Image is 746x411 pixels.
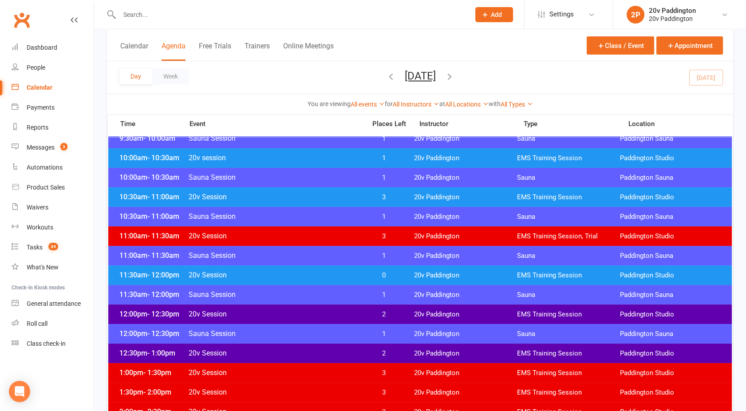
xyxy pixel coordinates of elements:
span: Paddington Sauna [620,330,723,338]
div: General attendance [27,300,81,307]
div: Open Intercom Messenger [9,381,30,402]
span: 20v Paddington [414,232,517,241]
span: Paddington Sauna [620,252,723,260]
span: Paddington Sauna [620,213,723,221]
span: 20v Paddington [414,349,517,358]
a: Roll call [12,314,94,334]
span: EMS Training Session [517,310,620,319]
span: Sauna [517,252,620,260]
a: Class kiosk mode [12,334,94,354]
span: - 2:00pm [143,388,171,396]
button: Add [475,7,513,22]
span: EMS Training Session [517,388,620,397]
div: Product Sales [27,184,65,191]
span: EMS Training Session [517,271,620,280]
span: 20v Paddington [414,388,517,397]
span: Event [189,120,366,128]
span: Settings [549,4,574,24]
span: 34 [48,243,58,250]
a: Reports [12,118,94,138]
strong: at [439,100,445,107]
span: 10:30am [117,212,188,221]
span: Paddington Studio [620,310,723,319]
span: 20v Paddington [414,154,517,162]
span: 12:00pm [117,310,188,318]
input: Search... [117,8,464,21]
button: Class / Event [587,36,654,55]
span: 20v Paddington [414,271,517,280]
span: Paddington Sauna [620,174,723,182]
span: 10:30am [117,193,188,201]
span: 20v session [188,154,361,162]
span: 3 [60,143,67,150]
button: Day [119,68,152,84]
div: Dashboard [27,44,57,51]
span: - 12:30pm [147,310,179,318]
button: Agenda [162,42,186,61]
div: Messages [27,144,55,151]
span: - 11:00am [147,193,179,201]
span: 20v Session [188,388,361,396]
div: Tasks [27,244,43,251]
span: 11:00am [117,232,188,240]
a: Workouts [12,217,94,237]
span: - 10:30am [147,154,179,162]
span: Sauna Session [188,212,361,221]
span: 2 [361,310,407,319]
span: 3 [361,193,407,202]
span: Sauna Session [188,290,361,299]
button: Appointment [656,36,723,55]
span: Sauna Session [188,251,361,260]
span: - 1:00pm [147,349,175,357]
a: Calendar [12,78,94,98]
span: Paddington Studio [620,349,723,358]
div: Payments [27,104,55,111]
span: Sauna Session [188,173,361,182]
span: Sauna Session [188,134,361,142]
span: Sauna [517,174,620,182]
span: 3 [361,388,407,397]
span: - 11:30am [147,232,179,240]
span: 20v Session [188,271,361,279]
div: Calendar [27,84,52,91]
span: EMS Training Session, Trial [517,232,620,241]
span: EMS Training Session [517,154,620,162]
span: 3 [361,232,407,241]
span: EMS Training Session [517,349,620,358]
span: Location [628,121,733,127]
span: 1 [361,330,407,338]
span: 12:30pm [117,349,188,357]
a: Automations [12,158,94,178]
a: People [12,58,94,78]
a: All Types [501,101,533,108]
span: 12:00pm [117,329,188,338]
span: 1 [361,252,407,260]
span: 20v Paddington [414,291,517,299]
a: Waivers [12,198,94,217]
span: 1 [361,174,407,182]
span: EMS Training Session [517,369,620,377]
a: Payments [12,98,94,118]
div: 2P [627,6,644,24]
span: Add [491,11,502,18]
span: - 10:30am [147,173,179,182]
span: 20v Session [188,232,361,240]
span: Instructor [419,121,524,127]
span: EMS Training Session [517,193,620,202]
div: 20v Paddington [649,15,696,23]
span: - 1:30pm [143,368,171,377]
span: 20v Paddington [414,310,517,319]
a: All Instructors [393,101,439,108]
span: 11:00am [117,251,188,260]
strong: with [489,100,501,107]
span: Paddington Studio [620,232,723,241]
span: 1 [361,291,407,299]
div: 20v Paddington [649,7,696,15]
a: All events [351,101,385,108]
span: 2 [361,349,407,358]
span: 20v Paddington [414,193,517,202]
button: Calendar [120,42,148,61]
span: 0 [361,271,407,280]
span: Sauna [517,291,620,299]
span: Paddington Studio [620,154,723,162]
